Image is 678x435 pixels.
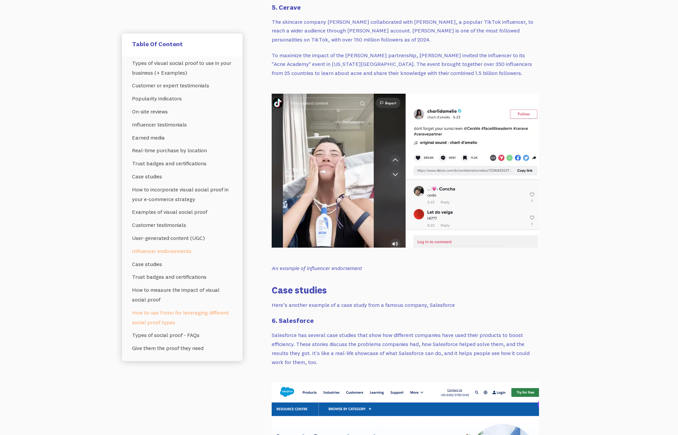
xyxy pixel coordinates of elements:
[132,306,233,329] a: How to use Fomo for leveraging different social proof types
[132,245,233,258] a: Influencer endorsements
[272,331,539,366] p: Salesforce has several case studies that show how different companies have used their products to...
[272,51,539,78] p: To maximize the impact of the [PERSON_NAME] partnership, [PERSON_NAME] invited the influencer to ...
[132,144,233,157] a: Real-time purchase by location
[132,219,233,232] a: Customer testimonials
[272,3,539,12] h4: 5. Cerave
[132,157,233,170] a: Trust badges and certifications
[272,283,539,296] h3: Case studies
[132,258,233,271] a: Case studies
[132,329,233,342] a: Types of social proof - FAQs
[132,105,233,118] a: On-site reviews
[132,92,233,105] a: Popularity indicators
[132,183,233,206] a: How to incorporate visual social proof in your e-commerce strategy
[132,170,233,183] a: Case studies
[132,57,233,79] a: Types of visual social proof to use in your business (+ Examples)
[132,40,233,48] h5: Table Of Content
[132,270,233,283] a: Trust badges and certifications
[132,131,233,144] a: Earned media
[272,17,539,44] p: The skincare company [PERSON_NAME] collaborated with [PERSON_NAME], a popular TikTok influencer, ...
[272,94,539,248] img: An example of influencer endorsement
[272,300,539,310] p: Here’s another example of a case study from a famous company, Salesforce
[132,283,233,306] a: How to measure the impact of visual social proof
[132,118,233,131] a: Influencer testimonials
[272,265,362,271] em: An example of influencer endorsement
[132,205,233,219] a: Examples of visual social proof
[132,79,233,92] a: Customer or expert testimonials
[132,342,233,355] a: Give them the proof they need
[132,232,233,245] a: User-generated content (UGC)
[272,316,539,325] h4: 6. Salesforce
